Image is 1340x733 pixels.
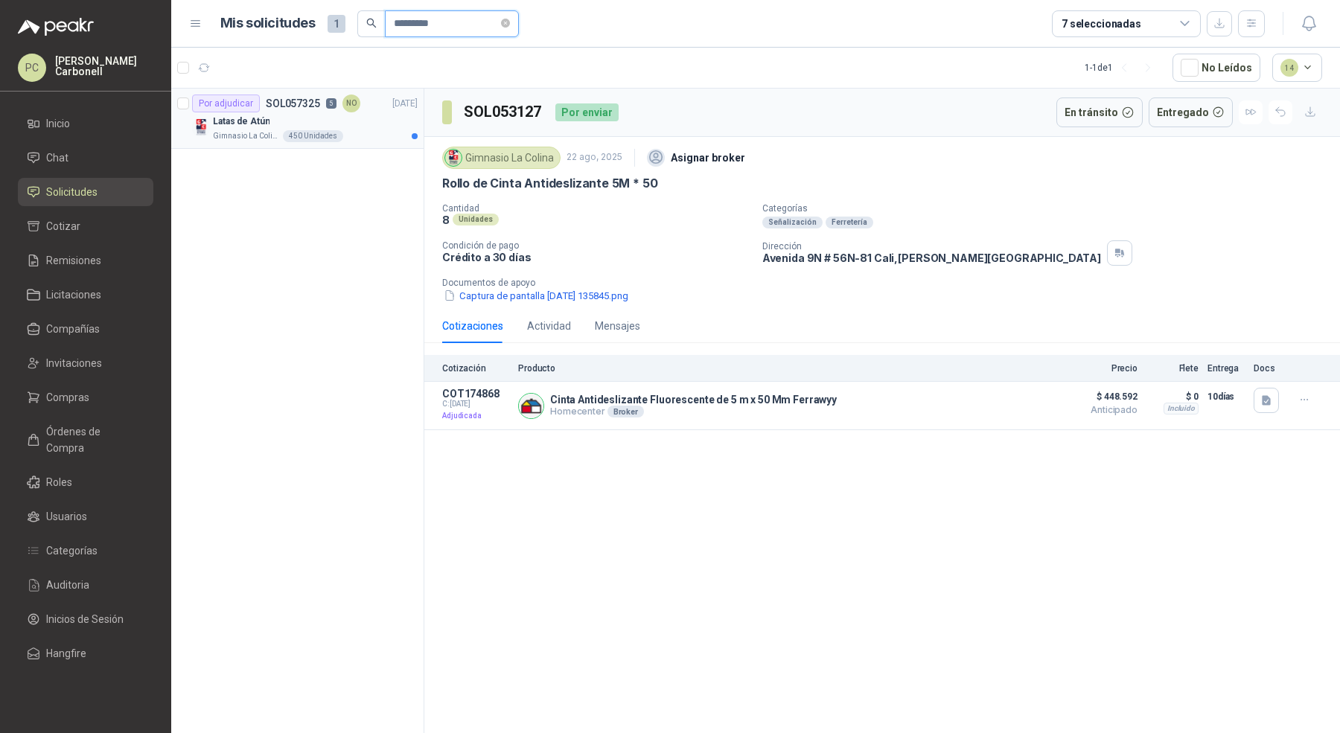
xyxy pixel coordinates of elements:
h1: Mis solicitudes [220,13,316,34]
p: Entrega [1207,363,1245,374]
p: Rollo de Cinta Antideslizante 5M * 50 [442,176,657,191]
p: Crédito a 30 días [442,251,750,263]
a: Cotizar [18,212,153,240]
p: Precio [1063,363,1138,374]
a: Remisiones [18,246,153,275]
a: Usuarios [18,502,153,531]
p: Homecenter [550,406,837,417]
a: Chat [18,144,153,172]
img: Company Logo [519,394,543,418]
div: Señalización [762,217,823,228]
div: 1 - 1 de 1 [1085,56,1161,80]
p: $ 0 [1146,388,1199,406]
span: Hangfire [46,645,86,662]
p: SOL057325 [266,98,320,109]
p: Producto [518,363,1054,374]
p: 22 ago, 2025 [567,150,622,164]
span: Cotizar [46,218,80,234]
a: Hangfire [18,639,153,668]
div: NO [342,95,360,112]
p: Avenida 9N # 56N-81 Cali , [PERSON_NAME][GEOGRAPHIC_DATA] [762,252,1101,264]
a: Órdenes de Compra [18,417,153,462]
a: Compras [18,383,153,412]
span: Anticipado [1063,406,1138,414]
span: Solicitudes [46,184,98,200]
a: Por adjudicarSOL0573255NO[DATE] Company LogoLatas de AtúnGimnasio La Colina450 Unidades [171,89,424,149]
p: 5 [326,98,336,109]
div: Unidades [453,214,499,225]
span: Usuarios [46,508,87,525]
span: Órdenes de Compra [46,423,139,456]
button: Captura de pantalla [DATE] 135845.png [442,288,630,304]
div: Cotizaciones [442,318,503,334]
span: Auditoria [46,577,89,593]
div: PC [18,54,46,82]
p: [DATE] [392,97,418,111]
span: Compras [46,389,89,406]
div: 450 Unidades [283,130,343,142]
button: No Leídos [1172,54,1260,82]
button: 14 [1272,54,1323,82]
p: Cotización [442,363,509,374]
span: Licitaciones [46,287,101,303]
a: Inicio [18,109,153,138]
span: close-circle [501,19,510,28]
p: 10 días [1207,388,1245,406]
p: Condición de pago [442,240,750,251]
div: Actividad [527,318,571,334]
p: Flete [1146,363,1199,374]
a: Invitaciones [18,349,153,377]
p: COT174868 [442,388,509,400]
h3: SOL053127 [464,100,543,124]
img: Company Logo [445,150,462,166]
p: Documentos de apoyo [442,278,1334,288]
span: C: [DATE] [442,400,509,409]
a: Auditoria [18,571,153,599]
span: Inicio [46,115,70,132]
p: Gimnasio La Colina [213,130,280,142]
button: Entregado [1149,97,1234,127]
span: $ 448.592 [1063,388,1138,406]
a: Solicitudes [18,178,153,206]
a: Compañías [18,315,153,343]
p: Docs [1254,363,1283,374]
div: Por enviar [555,103,619,121]
span: Inicios de Sesión [46,611,124,627]
a: Roles [18,468,153,496]
span: 1 [328,15,345,33]
a: Licitaciones [18,281,153,309]
img: Logo peakr [18,18,94,36]
div: Mensajes [595,318,640,334]
div: Por adjudicar [192,95,260,112]
span: Remisiones [46,252,101,269]
p: Dirección [762,241,1101,252]
div: Ferretería [826,217,873,228]
div: Broker [607,406,644,417]
p: Asignar broker [671,150,745,166]
span: Invitaciones [46,355,102,371]
span: close-circle [501,16,510,31]
p: 8 [442,214,450,226]
p: Latas de Atún [213,115,269,129]
span: Categorías [46,542,98,559]
div: 7 seleccionadas [1062,16,1141,32]
button: En tránsito [1056,97,1143,127]
div: Incluido [1164,403,1199,414]
span: Compañías [46,321,100,337]
a: Categorías [18,537,153,565]
span: Roles [46,474,72,490]
p: Adjudicada [442,409,509,423]
p: [PERSON_NAME] Carbonell [55,56,153,77]
div: Gimnasio La Colina [442,147,561,169]
p: Categorías [762,203,1334,214]
img: Company Logo [192,118,210,136]
span: search [366,18,377,28]
p: Cantidad [442,203,750,214]
span: Chat [46,150,68,166]
p: Cinta Antideslizante Fluorescente de 5 m x 50 Mm Ferrawyy [550,394,837,406]
a: Inicios de Sesión [18,605,153,633]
